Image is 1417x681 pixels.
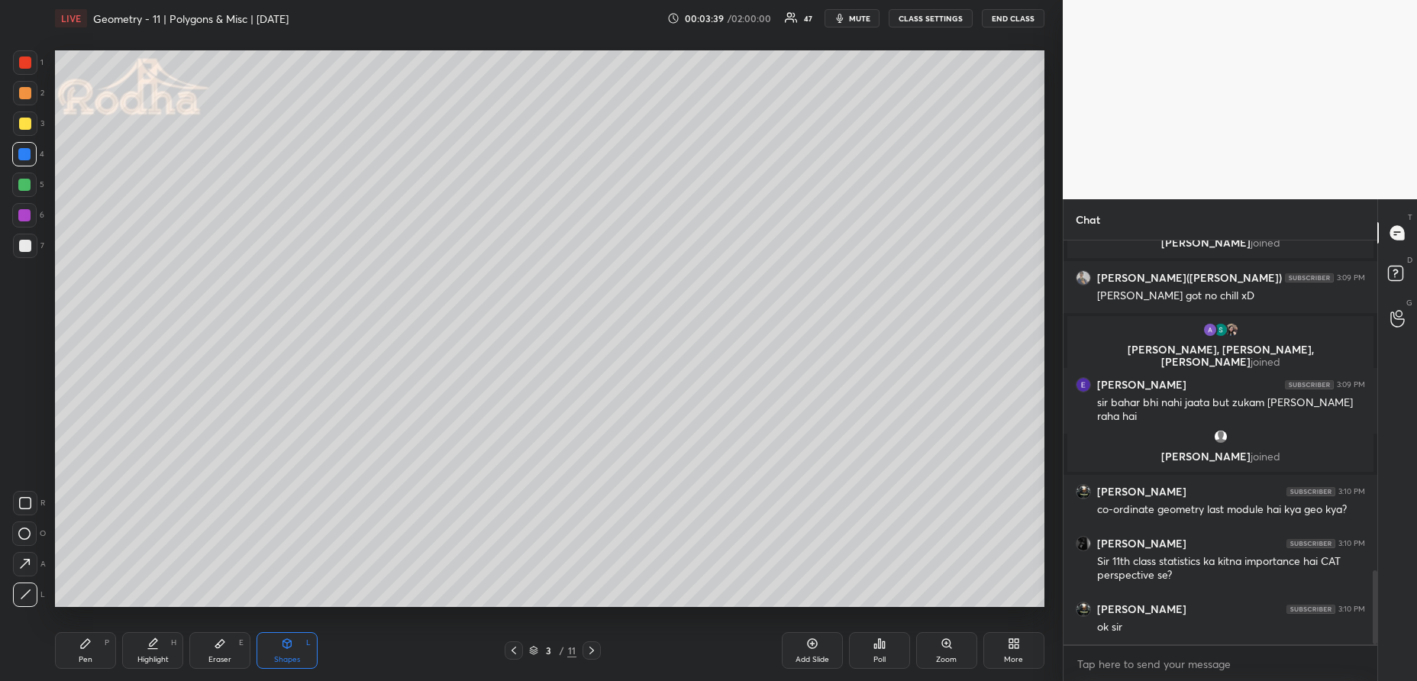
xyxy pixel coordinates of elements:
[1097,537,1186,550] h6: [PERSON_NAME]
[1337,273,1365,282] div: 3:09 PM
[1337,380,1365,389] div: 3:09 PM
[1097,554,1365,583] div: Sir 11th class statistics ka kitna importance hai CAT perspective se?
[171,639,176,647] div: H
[1097,378,1186,392] h6: [PERSON_NAME]
[1064,199,1112,240] p: Chat
[560,646,564,655] div: /
[1224,322,1239,337] img: thumbnail.jpg
[1064,240,1377,644] div: grid
[13,583,45,607] div: L
[936,656,957,663] div: Zoom
[1076,378,1090,392] img: thumbnail.jpg
[13,81,44,105] div: 2
[825,9,880,27] button: mute
[13,552,46,576] div: A
[1285,380,1334,389] img: 4P8fHbbgJtejmAAAAAElFTkSuQmCC
[1097,485,1186,499] h6: [PERSON_NAME]
[12,203,44,228] div: 6
[1286,487,1335,496] img: 4P8fHbbgJtejmAAAAAElFTkSuQmCC
[1097,620,1365,635] div: ok sir
[1338,539,1365,548] div: 3:10 PM
[79,656,92,663] div: Pen
[274,656,300,663] div: Shapes
[13,234,44,258] div: 7
[1251,354,1280,369] span: joined
[1406,297,1412,308] p: G
[1251,449,1280,463] span: joined
[1408,211,1412,223] p: T
[1286,539,1335,548] img: 4P8fHbbgJtejmAAAAAElFTkSuQmCC
[1213,322,1228,337] img: thumbnail.jpg
[12,173,44,197] div: 5
[1076,485,1090,499] img: thumbnail.jpg
[1213,429,1228,444] img: default.png
[1202,322,1218,337] img: thumbnail.jpg
[567,644,576,657] div: 11
[239,639,244,647] div: E
[1097,271,1282,285] h6: [PERSON_NAME]([PERSON_NAME])
[208,656,231,663] div: Eraser
[306,639,311,647] div: L
[93,11,289,26] h4: Geometry - 11 | Polygons & Misc | [DATE]
[1097,502,1365,518] div: co-ordinate geometry last module hai kya geo kya?
[1076,602,1090,616] img: thumbnail.jpg
[1076,271,1090,285] img: thumbnail.jpg
[1286,605,1335,614] img: 4P8fHbbgJtejmAAAAAElFTkSuQmCC
[1251,235,1280,250] span: joined
[1097,602,1186,616] h6: [PERSON_NAME]
[13,491,45,515] div: R
[12,142,44,166] div: 4
[137,656,169,663] div: Highlight
[13,111,44,136] div: 3
[1097,289,1365,304] div: [PERSON_NAME] got no chill xD
[1076,237,1364,249] p: [PERSON_NAME]
[804,15,812,22] div: 47
[796,656,829,663] div: Add Slide
[1076,450,1364,463] p: [PERSON_NAME]
[1407,254,1412,266] p: D
[849,13,870,24] span: mute
[982,9,1044,27] button: END CLASS
[1338,487,1365,496] div: 3:10 PM
[105,639,109,647] div: P
[55,9,87,27] div: LIVE
[13,50,44,75] div: 1
[1004,656,1023,663] div: More
[12,521,46,546] div: O
[873,656,886,663] div: Poll
[1097,395,1365,424] div: sir bahar bhi nahi jaata but zukam [PERSON_NAME] raha hai
[541,646,557,655] div: 3
[1076,537,1090,550] img: thumbnail.jpg
[1076,344,1364,368] p: [PERSON_NAME], [PERSON_NAME], [PERSON_NAME]
[1285,273,1334,282] img: 4P8fHbbgJtejmAAAAAElFTkSuQmCC
[1338,605,1365,614] div: 3:10 PM
[889,9,973,27] button: CLASS SETTINGS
